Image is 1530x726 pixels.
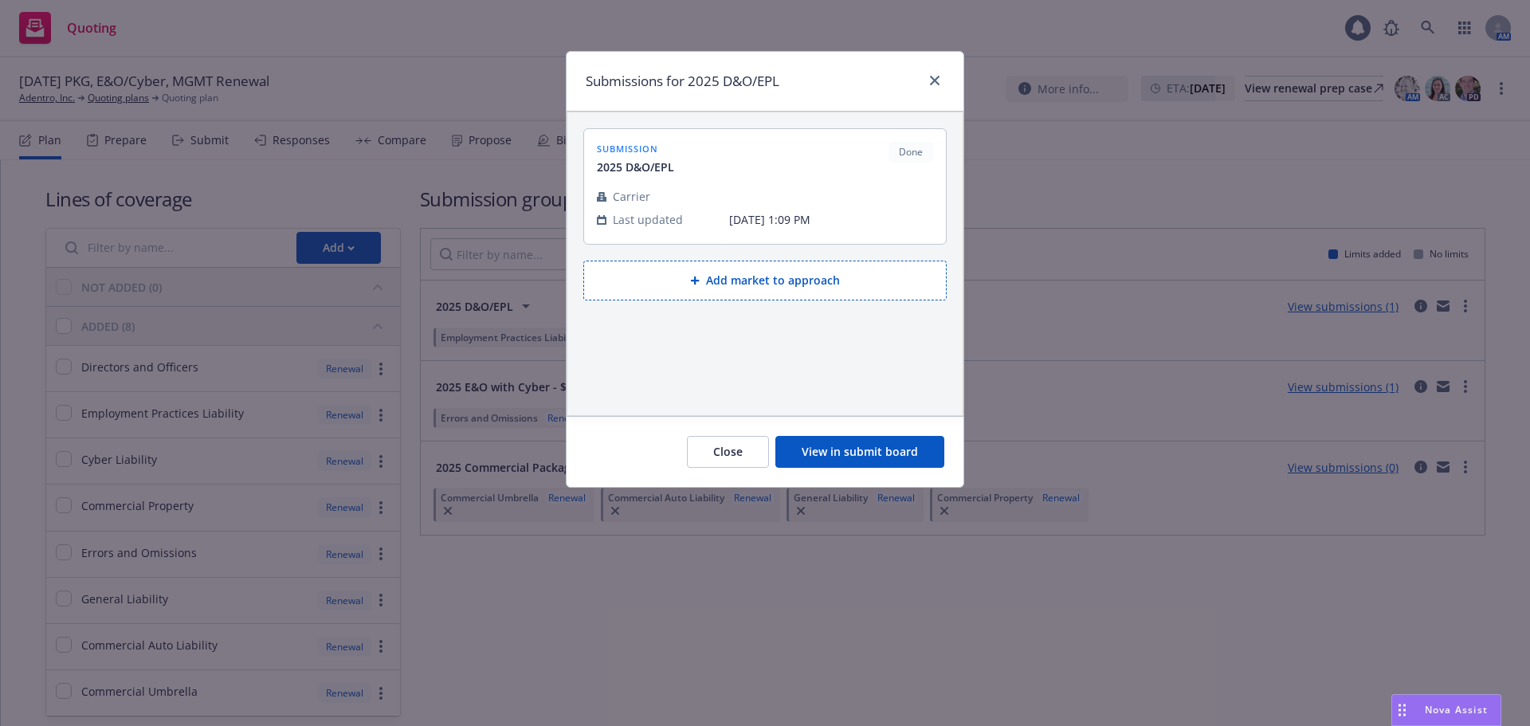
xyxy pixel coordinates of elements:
[687,436,769,468] button: Close
[613,188,650,205] span: Carrier
[925,71,944,90] a: close
[1425,703,1488,716] span: Nova Assist
[613,211,683,228] span: Last updated
[1391,694,1501,726] button: Nova Assist
[583,261,947,300] button: Add market to approach
[775,436,944,468] button: View in submit board
[895,145,927,159] span: Done
[597,159,674,175] span: 2025 D&O/EPL
[597,142,674,155] span: submission
[1392,695,1412,725] div: Drag to move
[586,71,779,92] h1: Submissions for 2025 D&O/EPL
[729,211,933,228] span: [DATE] 1:09 PM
